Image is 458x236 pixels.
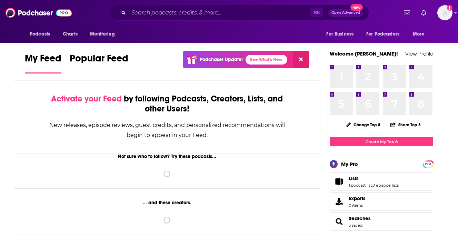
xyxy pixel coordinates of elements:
[401,7,413,19] a: Show notifications dropdown
[437,5,452,20] img: User Profile
[332,177,346,186] a: Lists
[349,223,362,228] a: 3 saved
[310,8,323,17] span: ⌘ K
[328,9,363,17] button: Open AdvancedNew
[85,28,123,41] button: open menu
[51,94,122,104] span: Activate your Feed
[49,94,286,114] div: by following Podcasts, Creators, Lists, and other Users!
[350,4,363,11] span: New
[25,28,59,41] button: open menu
[110,5,369,21] div: Search podcasts, credits, & more...
[372,183,399,188] a: 0 episode lists
[58,28,82,41] a: Charts
[330,212,433,231] span: Searches
[372,183,372,188] span: ,
[90,29,114,39] span: Monitoring
[330,192,433,211] a: Exports
[49,120,286,140] div: New releases, episode reviews, guest credits, and personalized recommendations will begin to appe...
[330,50,398,57] a: Welcome [PERSON_NAME]!
[447,5,452,11] svg: Add a profile image
[349,215,371,222] a: Searches
[321,28,362,41] button: open menu
[349,195,366,201] span: Exports
[246,55,287,65] a: See What's New
[332,217,346,226] a: Searches
[200,57,243,62] p: Podchaser Update!
[349,175,399,181] a: Lists
[332,197,346,206] span: Exports
[437,5,452,20] span: Logged in as mgaynor
[14,154,320,159] div: Not sure who to follow? Try these podcasts...
[70,52,128,73] a: Popular Feed
[437,5,452,20] button: Show profile menu
[25,52,61,73] a: My Feed
[408,28,433,41] button: open menu
[349,203,366,208] span: 0 items
[342,120,385,129] button: Change Top 8
[390,118,421,131] button: Share Top 8
[366,29,399,39] span: For Podcasters
[341,161,358,167] div: My Pro
[349,183,372,188] a: 1 podcast list
[424,161,432,166] a: PRO
[330,137,433,146] a: Create My Top 8
[14,200,320,206] div: ... and these creators.
[63,29,78,39] span: Charts
[362,28,409,41] button: open menu
[413,29,425,39] span: More
[349,175,359,181] span: Lists
[424,161,432,167] span: PRO
[326,29,354,39] span: For Business
[418,7,429,19] a: Show notifications dropdown
[330,172,433,191] span: Lists
[405,50,433,57] a: View Profile
[129,7,310,18] input: Search podcasts, credits, & more...
[70,52,128,68] span: Popular Feed
[30,29,50,39] span: Podcasts
[331,11,360,14] span: Open Advanced
[25,52,61,68] span: My Feed
[6,6,72,19] img: Podchaser - Follow, Share and Rate Podcasts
